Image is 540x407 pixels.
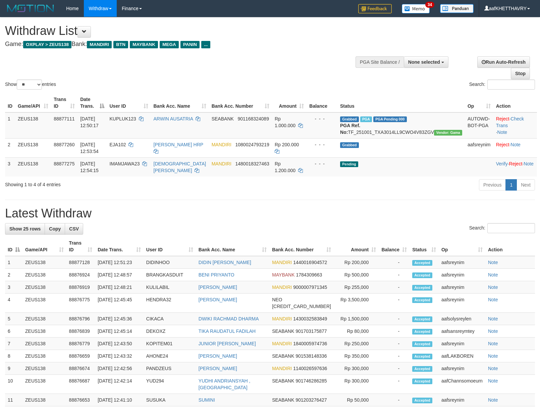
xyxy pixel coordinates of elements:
[379,375,410,394] td: -
[80,116,99,128] span: [DATE] 12:50:17
[5,41,353,48] h4: Game: Bank:
[154,142,203,147] a: [PERSON_NAME] HRP
[66,281,95,294] td: 88876919
[340,116,359,122] span: Grabbed
[212,116,234,121] span: SEABANK
[379,394,410,406] td: -
[493,157,537,176] td: · ·
[95,362,144,375] td: [DATE] 12:42:56
[66,294,95,313] td: 88876775
[199,378,251,390] a: YUDHI ANDRIANSYAH , [GEOGRAPHIC_DATA]
[66,394,95,406] td: 88876653
[5,350,22,362] td: 8
[66,350,95,362] td: 88876659
[488,297,498,302] a: Note
[488,328,498,334] a: Note
[144,325,196,338] td: DEKOXZ
[272,397,294,403] span: SEABANK
[505,179,517,191] a: 1
[337,93,465,112] th: Status
[379,338,410,350] td: -
[469,80,535,90] label: Search:
[465,138,493,157] td: aafsreynim
[373,116,407,122] span: PGA Pending
[509,161,523,166] a: Reject
[95,237,144,256] th: Date Trans.: activate to sort column ascending
[5,223,45,235] a: Show 25 rows
[144,281,196,294] td: KULILABIL
[212,142,231,147] span: MANDIRI
[439,269,485,281] td: aafsreynim
[95,394,144,406] td: [DATE] 12:41:10
[5,294,22,313] td: 4
[379,294,410,313] td: -
[379,325,410,338] td: -
[199,366,237,371] a: [PERSON_NAME]
[309,115,335,122] div: - - -
[510,142,521,147] a: Note
[412,329,432,335] span: Accepted
[199,328,256,334] a: TIKA RAUDATUL FADILAH
[488,285,498,290] a: Note
[272,285,292,290] span: MANDIRI
[17,80,42,90] select: Showentries
[144,256,196,269] td: DIDINHOO
[496,116,509,121] a: Reject
[22,281,66,294] td: ZEUS138
[49,226,61,232] span: Copy
[144,294,196,313] td: HENDRA32
[15,93,51,112] th: Game/API: activate to sort column ascending
[496,142,509,147] a: Reject
[22,350,66,362] td: ZEUS138
[272,272,294,277] span: MAYBANK
[334,256,379,269] td: Rp 200,000
[439,375,485,394] td: aafChannsomoeurn
[334,294,379,313] td: Rp 3,500,000
[465,93,493,112] th: Op: activate to sort column ascending
[5,325,22,338] td: 6
[487,80,535,90] input: Search:
[66,325,95,338] td: 88876839
[488,341,498,346] a: Note
[110,116,136,121] span: KUPLUK123
[412,341,432,347] span: Accepted
[488,316,498,321] a: Note
[488,397,498,403] a: Note
[22,269,66,281] td: ZEUS138
[360,116,372,122] span: Marked by aafanarl
[154,161,206,173] a: [DEMOGRAPHIC_DATA][PERSON_NAME]
[80,161,99,173] span: [DATE] 12:54:15
[66,237,95,256] th: Trans ID: activate to sort column ascending
[107,93,151,112] th: User ID: activate to sort column ascending
[379,281,410,294] td: -
[307,93,337,112] th: Balance
[144,237,196,256] th: User ID: activate to sort column ascending
[66,313,95,325] td: 88876796
[144,338,196,350] td: KOPITEM01
[87,41,112,48] span: MANDIRI
[334,237,379,256] th: Amount: activate to sort column ascending
[110,142,126,147] span: EJA102
[434,130,462,136] span: Vendor URL: https://trx31.1velocity.biz
[309,141,335,148] div: - - -
[95,325,144,338] td: [DATE] 12:45:14
[22,237,66,256] th: Game/API: activate to sort column ascending
[144,313,196,325] td: CIKACA
[379,256,410,269] td: -
[340,142,359,148] span: Grabbed
[151,93,209,112] th: Bank Acc. Name: activate to sort column ascending
[272,378,294,384] span: SEABANK
[412,354,432,359] span: Accepted
[334,362,379,375] td: Rp 300,000
[379,237,410,256] th: Balance: activate to sort column ascending
[497,130,507,135] a: Note
[5,179,220,188] div: Showing 1 to 4 of 4 entries
[199,316,259,321] a: DWIKI RACHMAD DHARMA
[212,161,231,166] span: MANDIRI
[379,362,410,375] td: -
[54,116,74,121] span: 88877111
[439,256,485,269] td: aafsreynim
[517,179,535,191] a: Next
[412,316,432,322] span: Accepted
[334,325,379,338] td: Rp 80,000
